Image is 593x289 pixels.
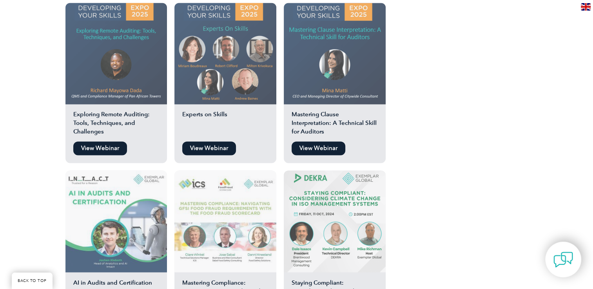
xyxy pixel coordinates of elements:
[12,273,53,289] a: BACK TO TOP
[65,170,167,272] img: AI audit
[284,3,386,138] a: Mastering Clause Interpretation: A Technical Skill for Auditors
[174,3,276,138] a: Experts on Skills
[553,250,573,269] img: contact-chat.png
[174,3,276,105] img: expert on skills
[182,141,236,155] a: View Webinar
[581,3,591,11] img: en
[65,3,167,105] img: Dada
[174,110,276,137] h2: Experts on Skills
[284,110,386,137] h2: Mastering Clause Interpretation: A Technical Skill for Auditors
[284,170,386,272] img: iso
[65,3,167,138] a: Exploring Remote Auditing: Tools, Techniques, and Challenges
[292,141,345,155] a: View Webinar
[73,141,127,155] a: View Webinar
[284,3,386,105] img: mina
[174,170,276,272] img: food fraud
[65,110,167,137] h2: Exploring Remote Auditing: Tools, Techniques, and Challenges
